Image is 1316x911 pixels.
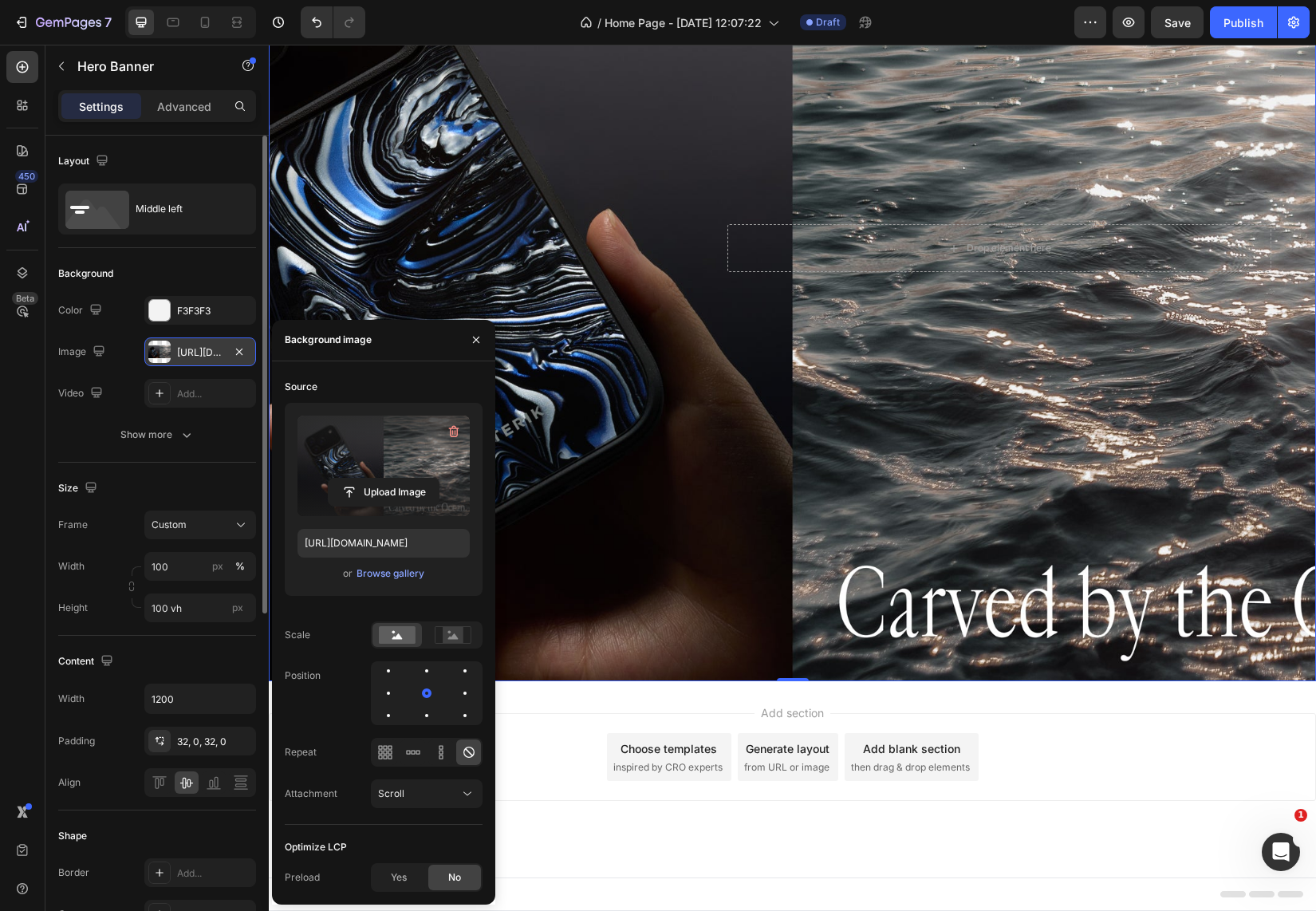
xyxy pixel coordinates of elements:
div: Show more [120,427,195,443]
button: Upload Image [328,478,439,507]
div: Beta [12,292,38,305]
button: Scroll [371,779,483,808]
input: px% [144,552,256,581]
div: Background [58,266,113,281]
p: Hero Banner [77,57,213,76]
span: / [597,14,601,31]
label: Width [58,559,85,574]
div: Add blank section [594,696,691,712]
iframe: Intercom live chat [1262,833,1300,871]
div: Padding [58,734,95,748]
iframe: Design area [269,45,1316,911]
button: Custom [144,511,256,539]
div: Source [285,380,317,394]
div: Position [285,668,321,683]
div: Shape [58,829,87,843]
button: Publish [1210,6,1277,38]
div: Layout [58,151,112,172]
div: [URL][DOMAIN_NAME] [177,345,223,360]
div: Browse gallery [357,566,424,581]
div: F3F3F3 [177,304,252,318]
input: px [144,594,256,622]
div: Choose templates [352,696,448,712]
span: or [343,564,353,583]
span: then drag & drop elements [582,716,701,730]
div: Image [58,341,108,363]
span: inspired by CRO experts [345,716,454,730]
label: Frame [58,518,88,532]
span: px [232,601,243,613]
button: 7 [6,6,119,38]
div: Add... [177,387,252,401]
button: px [230,557,250,576]
label: Height [58,601,88,615]
button: Show more [58,420,256,449]
div: Add... [177,866,252,881]
span: from URL or image [475,716,561,730]
p: Advanced [157,98,211,115]
button: Save [1151,6,1204,38]
p: Settings [79,98,124,115]
div: Drop element here [698,197,782,210]
button: % [208,557,227,576]
span: 1 [1294,809,1307,822]
div: Scale [285,628,310,642]
div: Publish [1223,14,1263,31]
div: Middle left [136,191,233,227]
span: Add section [486,660,561,676]
div: Background image [285,333,372,347]
span: Custom [152,518,187,532]
span: Yes [391,870,407,885]
span: Draft [816,15,840,30]
div: Optimize LCP [285,840,347,854]
div: Width [58,692,85,706]
div: 450 [15,170,38,183]
div: 32, 0, 32, 0 [177,735,252,749]
div: Preload [285,870,320,885]
input: Auto [145,684,255,713]
div: Content [58,651,116,672]
div: % [235,559,245,574]
span: Scroll [378,787,404,799]
div: Attachment [285,787,337,801]
div: Color [58,300,105,321]
button: Browse gallery [356,566,425,582]
div: px [212,559,223,574]
div: Border [58,866,89,880]
span: Save [1164,16,1191,30]
span: No [448,870,461,885]
div: Align [58,775,81,790]
p: 7 [104,13,112,32]
div: Generate layout [477,696,561,712]
div: Repeat [285,745,317,759]
span: Home Page - [DATE] 12:07:22 [605,14,762,31]
div: Undo/Redo [301,6,365,38]
input: https://example.com/image.jpg [297,529,470,558]
div: Size [58,478,100,499]
div: Video [58,383,106,404]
